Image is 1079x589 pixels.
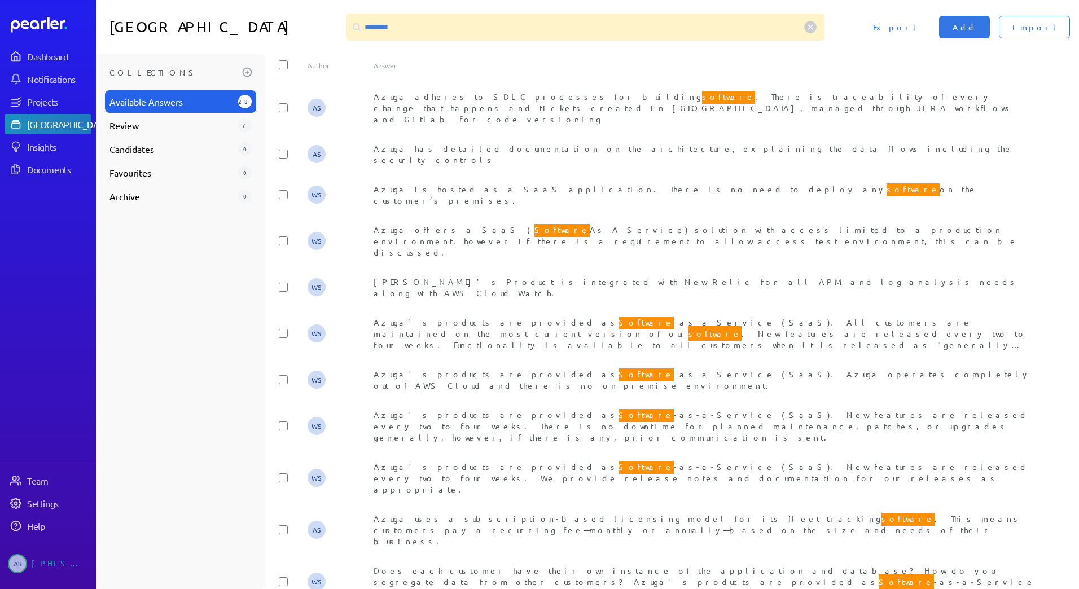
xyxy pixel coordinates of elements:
[5,114,91,134] a: [GEOGRAPHIC_DATA]
[5,46,91,67] a: Dashboard
[374,367,1030,390] span: Azuga's products are provided as -as-a-Service (SaaS). Azuga operates completely out of AWS Cloud...
[619,315,674,329] span: Software
[887,182,940,196] span: software
[27,73,90,85] div: Notifications
[374,276,1018,298] span: [PERSON_NAME]'s Product is integrated with New Relic for all APM and log analysis needs along wit...
[879,574,934,589] span: Software
[238,95,252,108] div: 287
[109,63,238,81] h3: Collections
[1012,21,1056,33] span: Import
[688,326,742,341] span: software
[374,89,1013,124] span: Azuga adheres to SDLC processes for building . There is traceability of every change that happens...
[374,511,1021,546] span: Azuga uses a subscription-based licensing model for its fleet tracking . This means customers pay...
[619,367,674,381] span: Software
[374,315,1027,361] span: Azuga's products are provided as -as-a-Service (SaaS). All customers are maintained on the most c...
[308,469,326,487] span: Wesley Simpson
[702,89,755,104] span: software
[308,521,326,539] span: Audrie Stefanini
[27,498,90,509] div: Settings
[27,118,111,130] div: [GEOGRAPHIC_DATA]
[619,459,674,474] span: Software
[534,222,590,237] span: Software
[939,16,990,38] button: Add
[109,190,234,203] span: Archive
[5,550,91,578] a: AS[PERSON_NAME]
[27,520,90,531] div: Help
[27,96,90,107] div: Projects
[308,61,374,70] div: Author
[953,21,976,33] span: Add
[27,475,90,486] div: Team
[374,182,977,205] span: Azuga is hosted as a SaaS application. There is no need to deploy any on the customer’s premises.
[238,166,252,179] div: 0
[5,471,91,491] a: Team
[308,324,326,342] span: Wesley Simpson
[619,407,674,422] span: Software
[109,14,342,41] h1: [GEOGRAPHIC_DATA]
[859,16,930,38] button: Export
[308,417,326,435] span: Wesley Simpson
[374,222,1018,257] span: Azuga offers a SaaS ( As A Service) solution with access limited to a production environment, how...
[374,61,1037,70] div: Answer
[5,137,91,157] a: Insights
[238,118,252,132] div: 7
[109,166,234,179] span: Favourites
[11,17,91,33] a: Dashboard
[109,95,234,108] span: Available Answers
[32,554,88,573] div: [PERSON_NAME]
[5,69,91,89] a: Notifications
[308,186,326,204] span: Wesley Simpson
[873,21,916,33] span: Export
[374,407,1028,442] span: Azuga's products are provided as -as-a-Service (SaaS). New features are released every two to fou...
[374,143,1013,165] span: Azuga has detailed documentation on the architecture, explaining the data flows including the sec...
[374,459,1028,494] span: Azuga's products are provided as -as-a-Service (SaaS). New features are released every two to fou...
[5,516,91,536] a: Help
[8,554,27,573] span: Audrie Stefanini
[308,145,326,163] span: Audrie Stefanini
[308,99,326,117] span: Audrie Stefanini
[5,159,91,179] a: Documents
[308,232,326,250] span: Wesley Simpson
[5,493,91,513] a: Settings
[109,142,234,156] span: Candidates
[109,118,234,132] span: Review
[27,141,90,152] div: Insights
[5,91,91,112] a: Projects
[27,164,90,175] div: Documents
[308,278,326,296] span: Wesley Simpson
[881,511,935,526] span: software
[238,190,252,203] div: 0
[27,51,90,62] div: Dashboard
[308,371,326,389] span: Wesley Simpson
[238,142,252,156] div: 0
[999,16,1070,38] button: Import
